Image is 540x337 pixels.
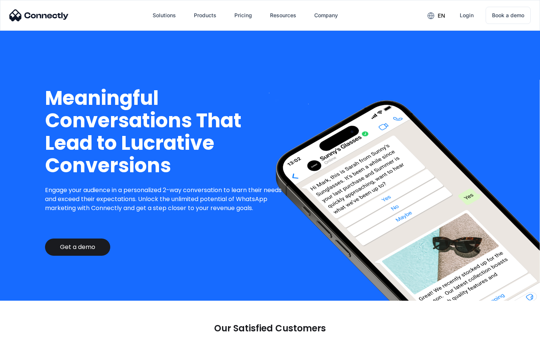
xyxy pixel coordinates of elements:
div: en [438,10,445,21]
a: Book a demo [486,7,531,24]
p: Engage your audience in a personalized 2-way conversation to learn their needs and exceed their e... [45,186,288,213]
a: Login [454,6,480,24]
aside: Language selected: English [7,324,45,334]
a: Get a demo [45,239,110,256]
div: Pricing [234,10,252,21]
div: Solutions [153,10,176,21]
div: Get a demo [60,243,95,251]
img: Connectly Logo [9,9,69,21]
a: Pricing [228,6,258,24]
ul: Language list [15,324,45,334]
h1: Meaningful Conversations That Lead to Lucrative Conversions [45,87,288,177]
p: Our Satisfied Customers [214,323,326,334]
div: Products [194,10,216,21]
div: Login [460,10,474,21]
div: Resources [270,10,296,21]
div: Company [314,10,338,21]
